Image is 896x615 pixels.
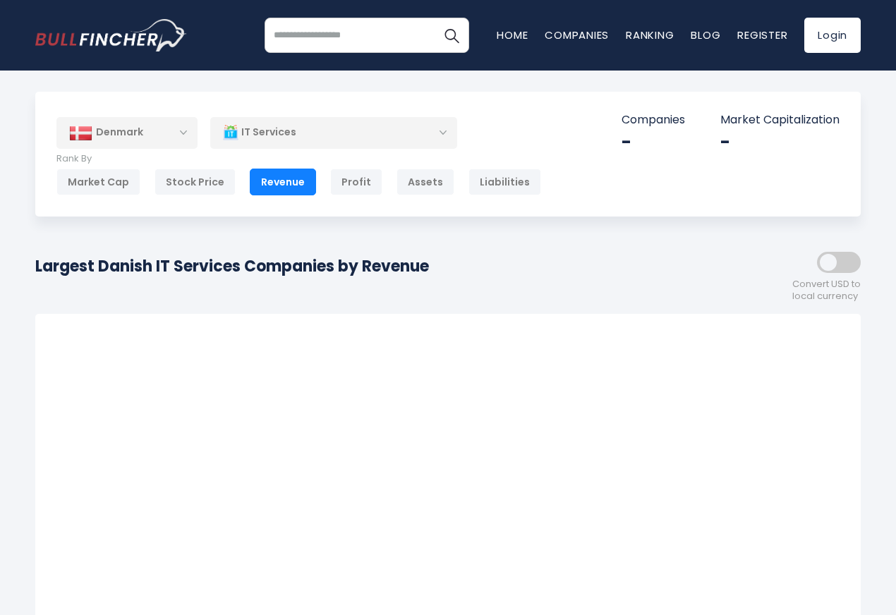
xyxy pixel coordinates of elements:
div: Assets [396,169,454,195]
span: Convert USD to local currency [792,279,861,303]
a: Blog [691,28,720,42]
div: Revenue [250,169,316,195]
a: Go to homepage [35,19,187,51]
h1: Largest Danish IT Services Companies by Revenue [35,255,429,278]
p: Companies [622,113,685,128]
a: Register [737,28,787,42]
div: - [622,131,685,153]
div: - [720,131,840,153]
a: Companies [545,28,609,42]
div: Market Cap [56,169,140,195]
a: Home [497,28,528,42]
div: Profit [330,169,382,195]
div: Liabilities [468,169,541,195]
a: Login [804,18,861,53]
div: IT Services [210,116,457,149]
div: Denmark [56,117,198,148]
button: Search [434,18,469,53]
p: Market Capitalization [720,113,840,128]
p: Rank By [56,153,541,165]
img: bullfincher logo [35,19,187,51]
div: Stock Price [155,169,236,195]
a: Ranking [626,28,674,42]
